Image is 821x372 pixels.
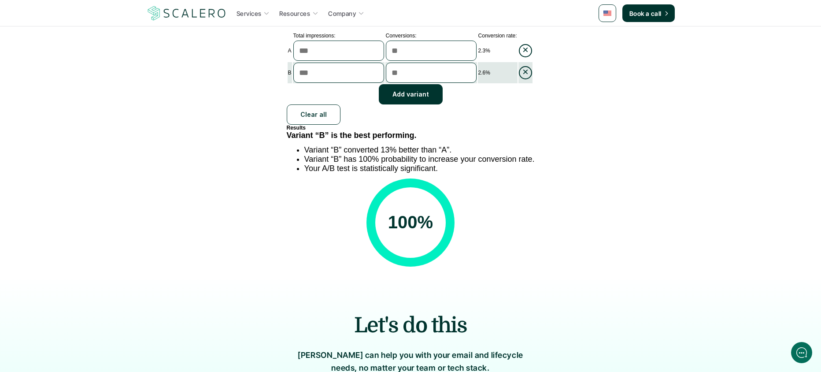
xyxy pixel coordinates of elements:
span: Variant “B” is the best performing. [287,131,417,140]
td: B [288,62,292,83]
iframe: gist-messenger-bubble-iframe [791,342,812,363]
a: Scalero company logo [146,5,227,21]
h1: Hi! Welcome to [GEOGRAPHIC_DATA]. [13,43,163,57]
p: Company [328,9,356,18]
button: Clear all [287,104,340,125]
span: Your A/B test is statistically significant. [304,164,438,173]
span: We run on Gist [74,308,111,314]
td: 2.6 % [478,62,518,83]
a: Book a call [622,4,675,22]
p: Book a call [629,9,662,18]
td: Conversions: [385,32,477,39]
img: Scalero company logo [146,5,227,22]
td: 2.3 % [478,40,518,61]
button: New conversation [14,117,163,134]
p: Services [237,9,261,18]
td: A [288,40,292,61]
span: Variant “B” converted 13% better than “A”. [304,145,452,154]
h2: Let's do this [181,311,640,340]
button: Add variant [379,84,443,104]
span: 100 % [388,212,433,232]
span: New conversation [57,122,106,129]
p: Resources [279,9,310,18]
span: Variant “B” has 100% probability to increase your conversion rate. [304,155,535,164]
h4: Results [287,125,535,131]
h2: Let us know if we can help with lifecycle marketing. [13,59,163,101]
td: Total impressions: [293,32,385,39]
td: Conversion rate: [478,32,518,39]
